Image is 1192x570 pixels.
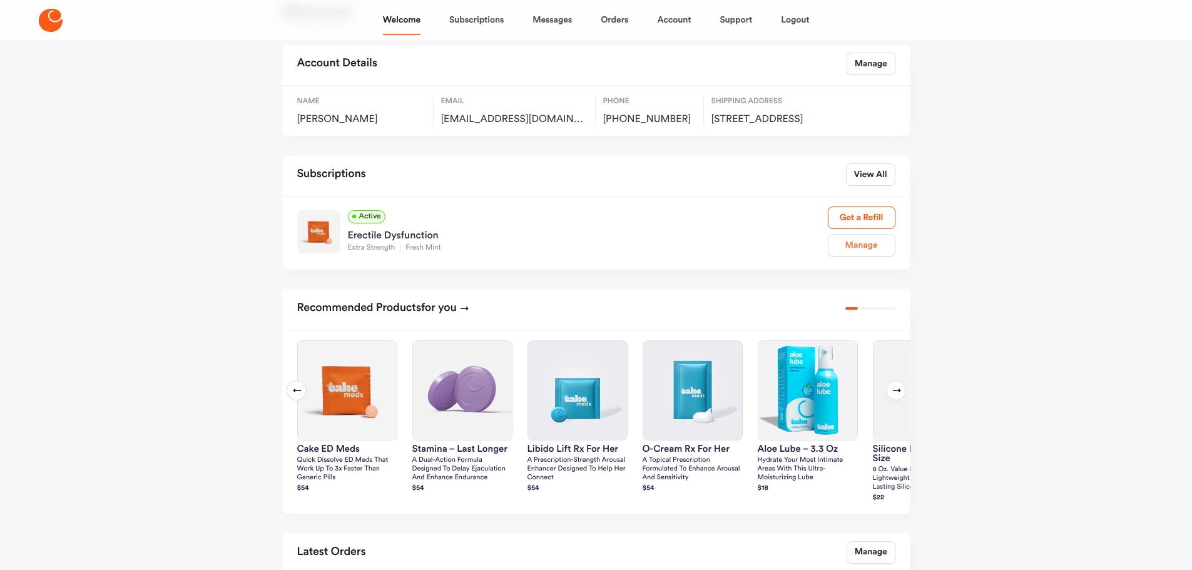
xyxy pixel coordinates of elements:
img: O-Cream Rx for Her [643,341,742,440]
strong: $ 54 [412,485,424,492]
span: Name [297,96,425,107]
a: Subscriptions [449,5,504,35]
p: 8 oz. Value size ultra lightweight, extremely long-lasting silicone formula [873,466,973,492]
h2: Latest Orders [297,541,366,564]
h3: silicone lube – value size [873,444,973,463]
span: Email [441,96,588,107]
span: Phone [603,96,696,107]
h3: Stamina – Last Longer [412,444,512,454]
img: silicone lube – value size [874,341,972,440]
strong: $ 54 [643,485,655,492]
a: Support [720,5,752,35]
span: Shipping Address [711,96,846,107]
a: Libido Lift Rx For HerLibido Lift Rx For HerA prescription-strength arousal enhancer designed to ... [527,340,628,494]
h2: Recommended Products [297,297,469,320]
h2: Account Details [297,53,377,75]
p: A prescription-strength arousal enhancer designed to help her connect [527,456,628,482]
a: Welcome [383,5,420,35]
a: Orders [601,5,628,35]
p: Quick dissolve ED Meds that work up to 3x faster than generic pills [297,456,397,482]
img: Stamina – Last Longer [413,341,512,440]
span: 101 Liberty Ave, Belleville, US, 07109 [711,113,846,126]
img: Aloe Lube – 3.3 oz [758,341,857,440]
span: [PERSON_NAME] [297,113,425,126]
strong: $ 18 [758,485,768,492]
h3: O-Cream Rx for Her [643,444,743,454]
a: Aloe Lube – 3.3 ozAloe Lube – 3.3 ozHydrate your most intimate areas with this ultra-moisturizing... [758,340,858,494]
a: O-Cream Rx for HerO-Cream Rx for HerA topical prescription formulated to enhance arousal and sens... [643,340,743,494]
p: Hydrate your most intimate areas with this ultra-moisturizing lube [758,456,858,482]
strong: $ 22 [873,494,885,501]
p: A dual-action formula designed to delay ejaculation and enhance endurance [412,456,512,482]
span: Extra Strength [348,244,400,252]
img: Libido Lift Rx For Her [528,341,627,440]
strong: $ 54 [297,485,309,492]
a: Logout [781,5,809,35]
h2: Subscriptions [297,163,366,186]
a: View All [846,163,895,186]
a: Account [657,5,691,35]
h3: Libido Lift Rx For Her [527,444,628,454]
strong: $ 54 [527,485,539,492]
span: [PHONE_NUMBER] [603,113,696,126]
span: for you [421,302,457,313]
a: silicone lube – value sizesilicone lube – value size8 oz. Value size ultra lightweight, extremely... [873,340,973,504]
a: Messages [532,5,572,35]
span: Active [348,210,385,223]
h3: Cake ED Meds [297,444,397,454]
h3: Aloe Lube – 3.3 oz [758,444,858,454]
a: Cake ED MedsCake ED MedsQuick dissolve ED Meds that work up to 3x faster than generic pills$54 [297,340,397,494]
a: Manage [847,541,895,564]
img: Extra Strength [297,210,340,253]
img: Cake ED Meds [298,341,397,440]
a: Manage [847,53,895,75]
span: Djfrankied68@gmail.com [441,113,588,126]
a: Erectile DysfunctionExtra StrengthFresh Mint [348,223,828,253]
a: Get a Refill [828,206,895,229]
a: Stamina – Last LongerStamina – Last LongerA dual-action formula designed to delay ejaculation and... [412,340,512,494]
div: Erectile Dysfunction [348,223,828,243]
p: A topical prescription formulated to enhance arousal and sensitivity [643,456,743,482]
span: Fresh Mint [400,244,446,252]
a: Manage [828,234,895,257]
